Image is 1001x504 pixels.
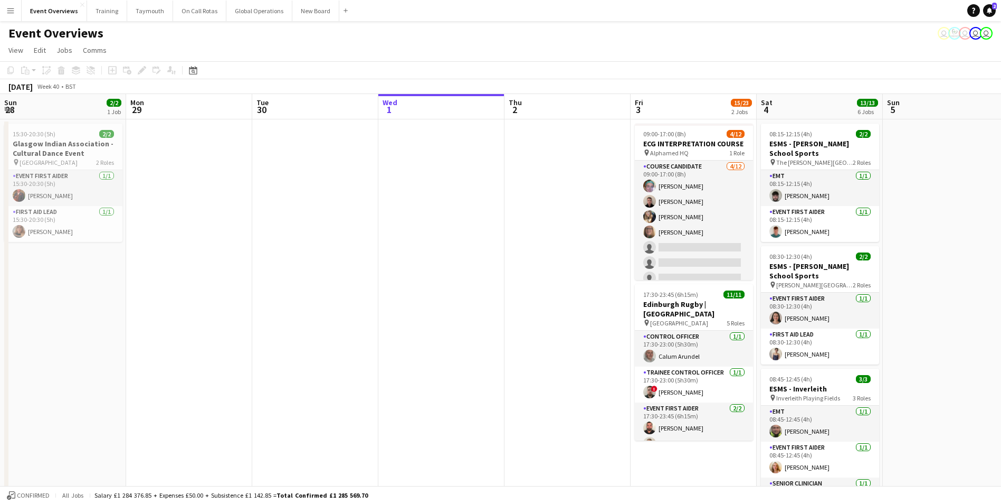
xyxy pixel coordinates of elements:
span: 28 [3,104,17,116]
span: 08:45-12:45 (4h) [769,375,812,383]
app-card-role: Event First Aider1/108:30-12:30 (4h)[PERSON_NAME] [761,293,879,329]
span: All jobs [60,491,85,499]
span: [PERSON_NAME][GEOGRAPHIC_DATA] [776,281,853,289]
app-user-avatar: Operations Manager [948,27,961,40]
div: 09:00-17:00 (8h)4/12ECG INTERPRETATION COURSE Alphamed HQ1 RoleCourse Candidate4/1209:00-17:00 (8... [635,124,753,280]
app-job-card: 08:15-12:15 (4h)2/2ESMS - [PERSON_NAME] School Sports The [PERSON_NAME][GEOGRAPHIC_DATA]2 RolesEM... [761,124,879,242]
span: 1 [381,104,397,116]
span: Mon [130,98,144,107]
div: 6 Jobs [857,108,878,116]
a: Comms [79,43,111,57]
app-card-role: Event First Aider2/217:30-23:45 (6h15m)[PERSON_NAME][PERSON_NAME] [635,403,753,454]
div: 1 Job [107,108,121,116]
app-card-role: Event First Aider1/108:15-12:15 (4h)[PERSON_NAME] [761,206,879,242]
a: Edit [30,43,50,57]
span: 1 Role [729,149,745,157]
span: 5 Roles [727,319,745,327]
div: BST [65,82,76,90]
span: Tue [256,98,269,107]
span: Sat [761,98,773,107]
span: 15:30-20:30 (5h) [13,130,55,138]
span: 2 [507,104,522,116]
app-user-avatar: Operations Team [959,27,971,40]
span: 15/23 [731,99,752,107]
span: Fri [635,98,643,107]
app-card-role: First Aid Lead1/115:30-20:30 (5h)[PERSON_NAME] [4,206,122,242]
span: 2 Roles [853,158,871,166]
span: Week 40 [35,82,61,90]
button: Confirmed [5,490,51,501]
span: Alphamed HQ [650,149,689,157]
button: Event Overviews [22,1,87,21]
span: 09:00-17:00 (8h) [643,130,686,138]
div: [DATE] [8,81,33,92]
h3: ESMS - Inverleith [761,384,879,394]
div: 2 Jobs [731,108,751,116]
app-card-role: Trainee Control Officer1/117:30-23:00 (5h30m)![PERSON_NAME] [635,367,753,403]
a: View [4,43,27,57]
span: ! [651,386,657,392]
h1: Event Overviews [8,25,103,41]
span: 2/2 [856,130,871,138]
span: 2 Roles [853,281,871,289]
span: 2/2 [99,130,114,138]
app-user-avatar: Operations Team [938,27,950,40]
app-card-role: EMT1/108:15-12:15 (4h)[PERSON_NAME] [761,170,879,206]
span: 30 [255,104,269,116]
app-job-card: 15:30-20:30 (5h)2/2Glasgow Indian Association - Cultural Dance Event [GEOGRAPHIC_DATA]2 RolesEven... [4,124,122,242]
span: 4/12 [727,130,745,138]
span: 2 [992,3,997,10]
app-card-role: Course Candidate4/1209:00-17:00 (8h)[PERSON_NAME][PERSON_NAME][PERSON_NAME][PERSON_NAME] [635,161,753,365]
h3: Edinburgh Rugby | [GEOGRAPHIC_DATA] [635,300,753,319]
h3: ECG INTERPRETATION COURSE [635,139,753,148]
app-card-role: EMT1/108:45-12:45 (4h)[PERSON_NAME] [761,406,879,442]
app-user-avatar: Operations Team [969,27,982,40]
span: Edit [34,45,46,55]
h3: Glasgow Indian Association - Cultural Dance Event [4,139,122,158]
button: Global Operations [226,1,292,21]
span: [GEOGRAPHIC_DATA] [20,158,78,166]
span: Confirmed [17,492,50,499]
app-card-role: Event First Aider1/108:45-12:45 (4h)[PERSON_NAME] [761,442,879,478]
span: The [PERSON_NAME][GEOGRAPHIC_DATA] [776,158,853,166]
span: Comms [83,45,107,55]
app-card-role: Control Officer1/117:30-23:00 (5h30m)Calum Arundel [635,331,753,367]
span: Inverleith Playing Fields [776,394,840,402]
span: 2/2 [856,253,871,260]
span: [GEOGRAPHIC_DATA] [650,319,708,327]
app-card-role: Event First Aider1/115:30-20:30 (5h)[PERSON_NAME] [4,170,122,206]
span: Total Confirmed £1 285 569.70 [277,491,368,499]
app-card-role: First Aid Lead1/108:30-12:30 (4h)[PERSON_NAME] [761,329,879,365]
div: Salary £1 284 376.85 + Expenses £50.00 + Subsistence £1 142.85 = [94,491,368,499]
span: 2/2 [107,99,121,107]
span: 13/13 [857,99,878,107]
span: 5 [885,104,900,116]
span: 2 Roles [96,158,114,166]
span: 08:30-12:30 (4h) [769,253,812,260]
span: View [8,45,23,55]
span: Wed [383,98,397,107]
button: On Call Rotas [173,1,226,21]
button: Taymouth [127,1,173,21]
span: 3 [633,104,643,116]
span: Sun [887,98,900,107]
span: Thu [509,98,522,107]
button: New Board [292,1,339,21]
h3: ESMS - [PERSON_NAME] School Sports [761,262,879,281]
span: 11/11 [723,291,745,298]
app-job-card: 08:30-12:30 (4h)2/2ESMS - [PERSON_NAME] School Sports [PERSON_NAME][GEOGRAPHIC_DATA]2 RolesEvent ... [761,246,879,365]
span: 08:15-12:15 (4h) [769,130,812,138]
span: 17:30-23:45 (6h15m) [643,291,698,298]
a: Jobs [52,43,77,57]
app-job-card: 17:30-23:45 (6h15m)11/11Edinburgh Rugby | [GEOGRAPHIC_DATA] [GEOGRAPHIC_DATA]5 RolesControl Offic... [635,284,753,441]
span: 4 [759,104,773,116]
span: 29 [129,104,144,116]
span: 3 Roles [853,394,871,402]
span: Sun [4,98,17,107]
span: Jobs [56,45,72,55]
span: 3/3 [856,375,871,383]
